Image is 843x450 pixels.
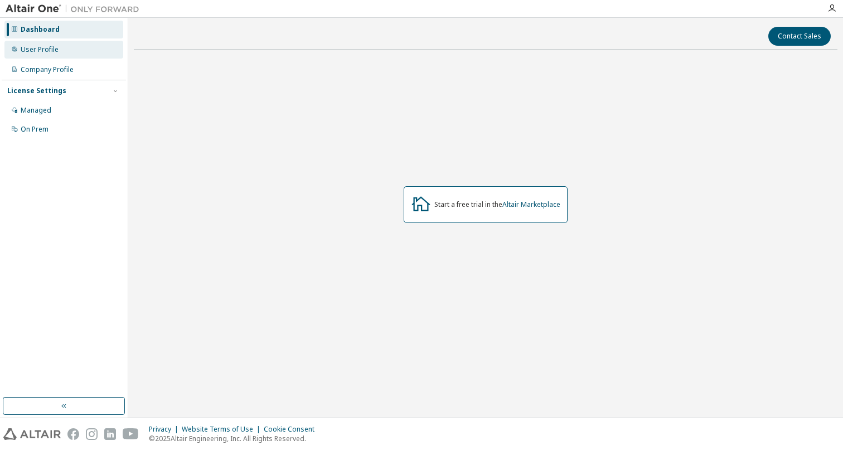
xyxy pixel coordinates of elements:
[149,434,321,443] p: © 2025 Altair Engineering, Inc. All Rights Reserved.
[21,125,49,134] div: On Prem
[123,428,139,440] img: youtube.svg
[434,200,560,209] div: Start a free trial in the
[502,200,560,209] a: Altair Marketplace
[149,425,182,434] div: Privacy
[21,45,59,54] div: User Profile
[7,86,66,95] div: License Settings
[182,425,264,434] div: Website Terms of Use
[3,428,61,440] img: altair_logo.svg
[67,428,79,440] img: facebook.svg
[104,428,116,440] img: linkedin.svg
[21,65,74,74] div: Company Profile
[6,3,145,14] img: Altair One
[86,428,98,440] img: instagram.svg
[768,27,831,46] button: Contact Sales
[21,25,60,34] div: Dashboard
[264,425,321,434] div: Cookie Consent
[21,106,51,115] div: Managed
